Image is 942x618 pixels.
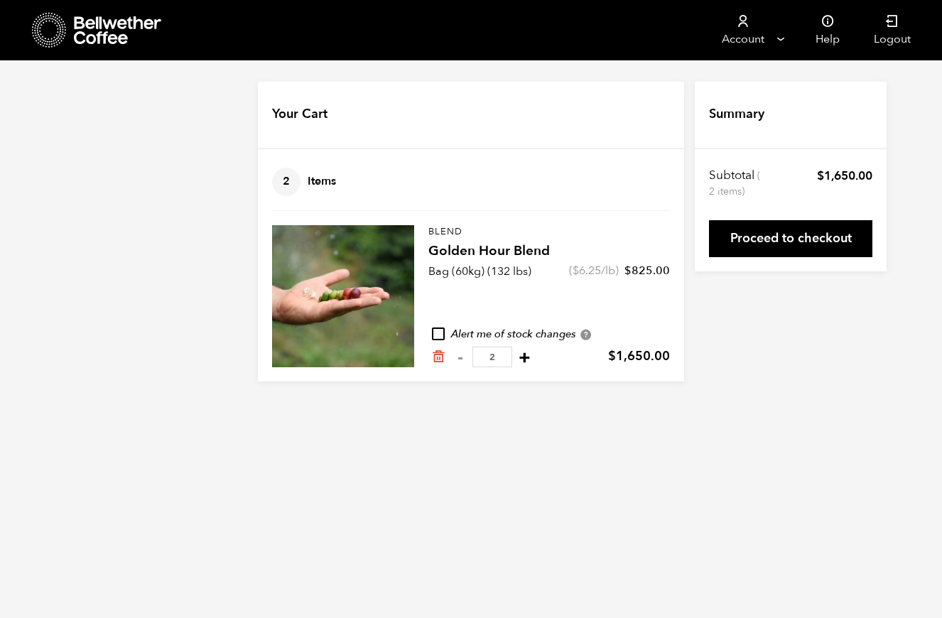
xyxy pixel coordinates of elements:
bdi: 1,650.00 [608,347,670,365]
h4: Items [272,168,336,196]
button: + [516,350,534,364]
span: $ [573,263,579,278]
span: ( /lb) [569,263,619,278]
h4: Golden Hour Blend [428,242,670,261]
p: Blend [428,225,670,239]
h4: Your Cart [272,105,327,124]
th: Subtotal [709,168,762,199]
a: Proceed to checkout [709,220,872,257]
span: $ [608,347,616,365]
input: Qty [472,347,512,367]
button: - [451,350,469,364]
h4: Summary [709,105,764,124]
bdi: 1,650.00 [817,168,872,184]
bdi: 6.25 [573,263,601,278]
a: Remove from cart [431,349,445,364]
div: Alert me of stock changes [428,327,670,342]
span: $ [817,168,824,184]
p: Bag (60kg) (132 lbs) [428,263,531,280]
span: 2 [272,168,301,196]
span: $ [624,263,632,278]
bdi: 825.00 [624,263,670,278]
